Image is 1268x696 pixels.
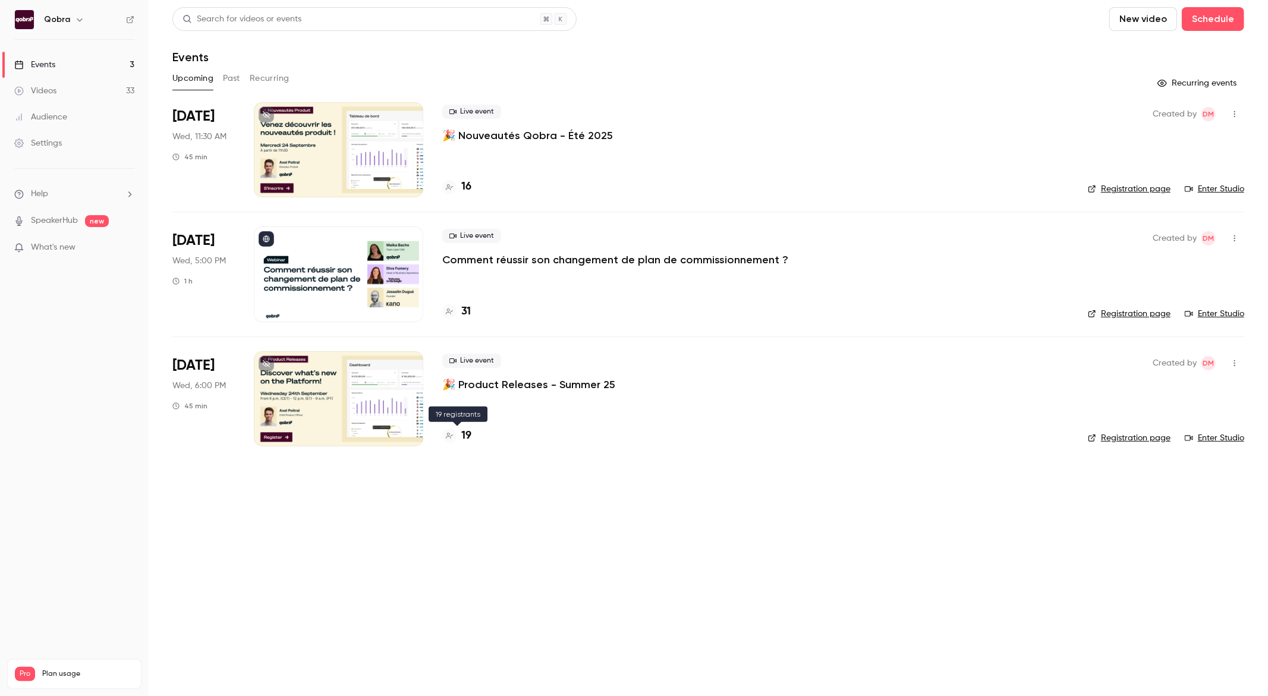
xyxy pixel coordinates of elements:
[1185,432,1244,444] a: Enter Studio
[442,354,501,368] span: Live event
[172,69,213,88] button: Upcoming
[1203,231,1214,245] span: DM
[172,231,215,250] span: [DATE]
[1185,183,1244,195] a: Enter Studio
[442,105,501,119] span: Live event
[14,137,62,149] div: Settings
[461,304,471,320] h4: 31
[15,667,35,681] span: Pro
[1109,7,1177,31] button: New video
[31,241,75,254] span: What's new
[1088,308,1171,320] a: Registration page
[172,401,207,411] div: 45 min
[1203,107,1214,121] span: DM
[442,304,471,320] a: 31
[1088,432,1171,444] a: Registration page
[442,428,471,444] a: 19
[172,131,226,143] span: Wed, 11:30 AM
[1182,7,1244,31] button: Schedule
[172,152,207,162] div: 45 min
[85,215,109,227] span: new
[442,128,613,143] a: 🎉 Nouveautés Qobra - Été 2025
[1153,231,1197,245] span: Created by
[442,229,501,243] span: Live event
[1153,356,1197,370] span: Created by
[250,69,290,88] button: Recurring
[14,188,134,200] li: help-dropdown-opener
[14,111,67,123] div: Audience
[31,215,78,227] a: SpeakerHub
[1201,231,1216,245] span: Dylan Manceau
[1152,74,1244,93] button: Recurring events
[31,188,48,200] span: Help
[172,107,215,126] span: [DATE]
[172,226,235,322] div: Sep 24 Wed, 5:00 PM (Europe/Paris)
[1088,183,1171,195] a: Registration page
[442,179,471,195] a: 16
[1203,356,1214,370] span: DM
[442,253,788,267] a: Comment réussir son changement de plan de commissionnement ?
[172,255,226,267] span: Wed, 5:00 PM
[14,85,56,97] div: Videos
[15,10,34,29] img: Qobra
[172,380,226,392] span: Wed, 6:00 PM
[461,428,471,444] h4: 19
[42,669,134,679] span: Plan usage
[1153,107,1197,121] span: Created by
[44,14,70,26] h6: Qobra
[1185,308,1244,320] a: Enter Studio
[172,102,235,197] div: Sep 24 Wed, 11:30 AM (Europe/Paris)
[223,69,240,88] button: Past
[1201,107,1216,121] span: Dylan Manceau
[1201,356,1216,370] span: Dylan Manceau
[14,59,55,71] div: Events
[172,276,193,286] div: 1 h
[461,179,471,195] h4: 16
[172,351,235,446] div: Sep 24 Wed, 6:00 PM (Europe/Paris)
[442,377,615,392] a: 🎉 Product Releases - Summer 25
[172,50,209,64] h1: Events
[183,13,301,26] div: Search for videos or events
[172,356,215,375] span: [DATE]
